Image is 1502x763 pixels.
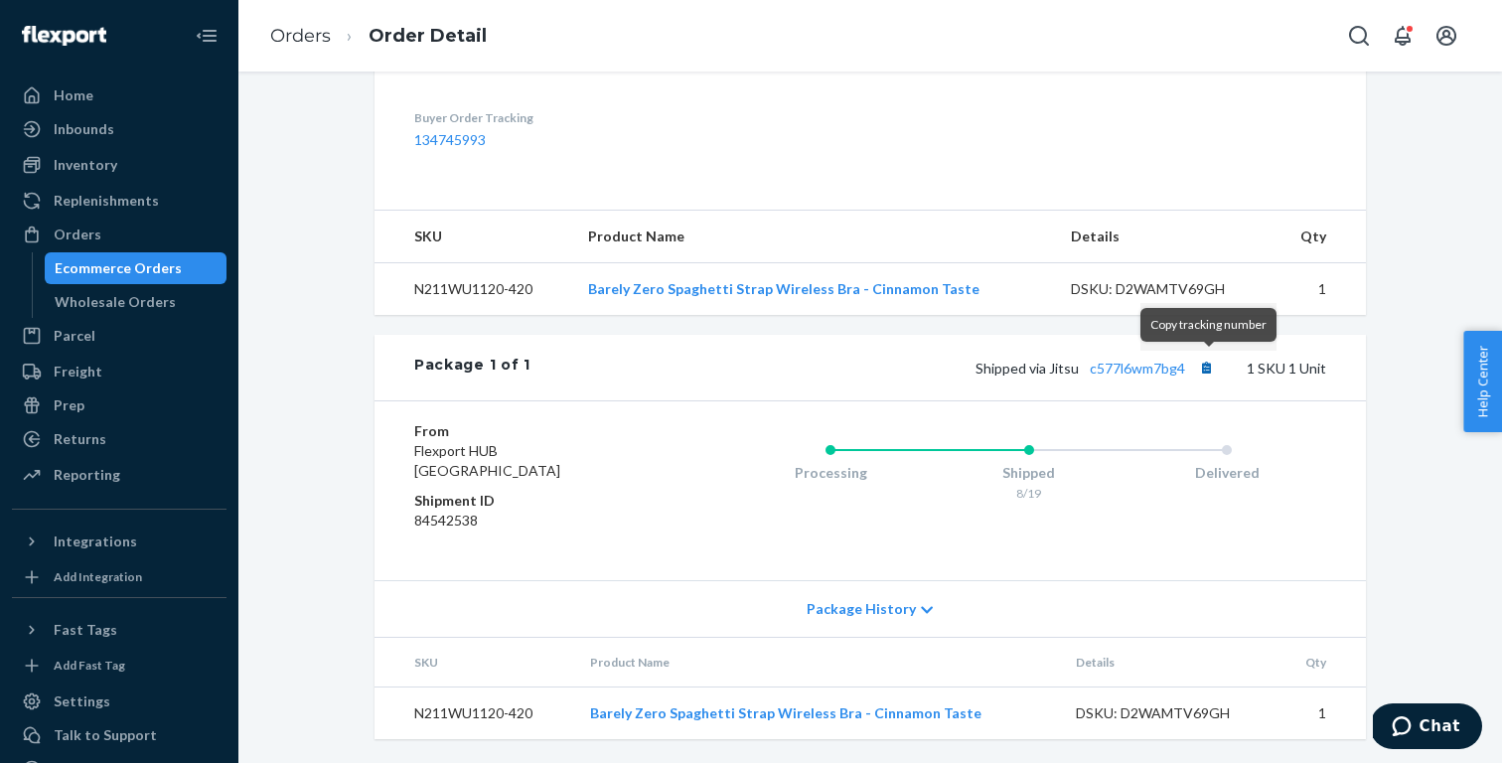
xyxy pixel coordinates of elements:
[54,85,93,105] div: Home
[54,657,125,674] div: Add Fast Tag
[12,320,226,352] a: Parcel
[12,423,226,455] a: Returns
[976,360,1219,377] span: Shipped via Jitsu
[1071,279,1258,299] div: DSKU: D2WAMTV69GH
[12,654,226,678] a: Add Fast Tag
[54,465,120,485] div: Reporting
[55,292,176,312] div: Wholesale Orders
[1055,211,1274,263] th: Details
[590,704,981,721] a: Barely Zero Spaghetti Strap Wireless Bra - Cinnamon Taste
[1339,16,1379,56] button: Open Search Box
[1274,263,1366,316] td: 1
[414,491,652,511] dt: Shipment ID
[1278,687,1366,740] td: 1
[1373,703,1482,753] iframe: Opens a widget where you can chat to one of our agents
[12,459,226,491] a: Reporting
[54,119,114,139] div: Inbounds
[1090,360,1185,377] a: c577l6wm7bg4
[45,252,227,284] a: Ecommerce Orders
[187,16,226,56] button: Close Navigation
[807,599,916,619] span: Package History
[270,25,331,47] a: Orders
[1076,703,1263,723] div: DSKU: D2WAMTV69GH
[54,532,137,551] div: Integrations
[414,511,652,531] dd: 84542538
[12,185,226,217] a: Replenishments
[930,485,1128,502] div: 8/19
[12,113,226,145] a: Inbounds
[1193,355,1219,381] button: Copy tracking number
[530,355,1326,381] div: 1 SKU 1 Unit
[731,463,930,483] div: Processing
[12,389,226,421] a: Prep
[1427,16,1466,56] button: Open account menu
[54,155,117,175] div: Inventory
[12,614,226,646] button: Fast Tags
[54,225,101,244] div: Orders
[12,719,226,751] button: Talk to Support
[54,620,117,640] div: Fast Tags
[574,638,1060,687] th: Product Name
[375,687,574,740] td: N211WU1120-420
[12,149,226,181] a: Inventory
[12,526,226,557] button: Integrations
[54,725,157,745] div: Talk to Support
[414,355,530,381] div: Package 1 of 1
[54,429,106,449] div: Returns
[375,211,572,263] th: SKU
[12,356,226,387] a: Freight
[54,691,110,711] div: Settings
[588,280,979,297] a: Barely Zero Spaghetti Strap Wireless Bra - Cinnamon Taste
[1383,16,1423,56] button: Open notifications
[1278,638,1366,687] th: Qty
[45,286,227,318] a: Wholesale Orders
[12,686,226,717] a: Settings
[254,7,503,66] ol: breadcrumbs
[414,421,652,441] dt: From
[12,219,226,250] a: Orders
[1127,463,1326,483] div: Delivered
[54,362,102,381] div: Freight
[1150,317,1267,332] span: Copy tracking number
[22,26,106,46] img: Flexport logo
[375,638,574,687] th: SKU
[1463,331,1502,432] button: Help Center
[369,25,487,47] a: Order Detail
[930,463,1128,483] div: Shipped
[414,442,560,479] span: Flexport HUB [GEOGRAPHIC_DATA]
[1060,638,1278,687] th: Details
[572,211,1055,263] th: Product Name
[1274,211,1366,263] th: Qty
[54,395,84,415] div: Prep
[414,131,486,148] a: 134745993
[414,109,726,126] dt: Buyer Order Tracking
[54,326,95,346] div: Parcel
[12,79,226,111] a: Home
[54,191,159,211] div: Replenishments
[375,263,572,316] td: N211WU1120-420
[55,258,182,278] div: Ecommerce Orders
[54,568,142,585] div: Add Integration
[12,565,226,589] a: Add Integration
